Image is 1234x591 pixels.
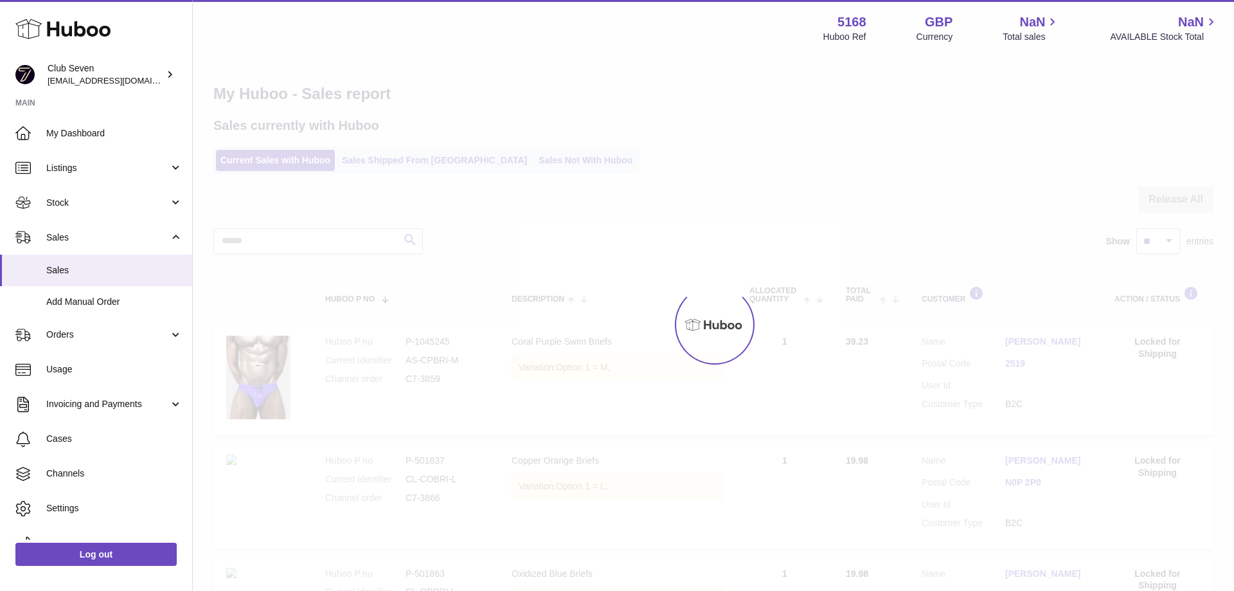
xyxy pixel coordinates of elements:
span: Returns [46,537,183,549]
span: Stock [46,197,169,209]
span: [EMAIL_ADDRESS][DOMAIN_NAME] [48,75,189,86]
a: Log out [15,543,177,566]
div: Club Seven [48,62,163,87]
span: Usage [46,363,183,376]
span: Listings [46,162,169,174]
div: Huboo Ref [823,31,866,43]
span: Total sales [1003,31,1060,43]
span: Add Manual Order [46,296,183,308]
span: Invoicing and Payments [46,398,169,410]
strong: 5168 [837,14,866,31]
span: NaN [1178,14,1204,31]
span: NaN [1019,14,1045,31]
span: My Dashboard [46,127,183,140]
a: NaN AVAILABLE Stock Total [1110,14,1219,43]
a: NaN Total sales [1003,14,1060,43]
span: Settings [46,502,183,514]
span: Orders [46,329,169,341]
div: Currency [917,31,953,43]
img: info@wearclubseven.com [15,65,35,84]
strong: GBP [925,14,952,31]
span: Cases [46,433,183,445]
span: Sales [46,264,183,277]
span: AVAILABLE Stock Total [1110,31,1219,43]
span: Sales [46,232,169,244]
span: Channels [46,468,183,480]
